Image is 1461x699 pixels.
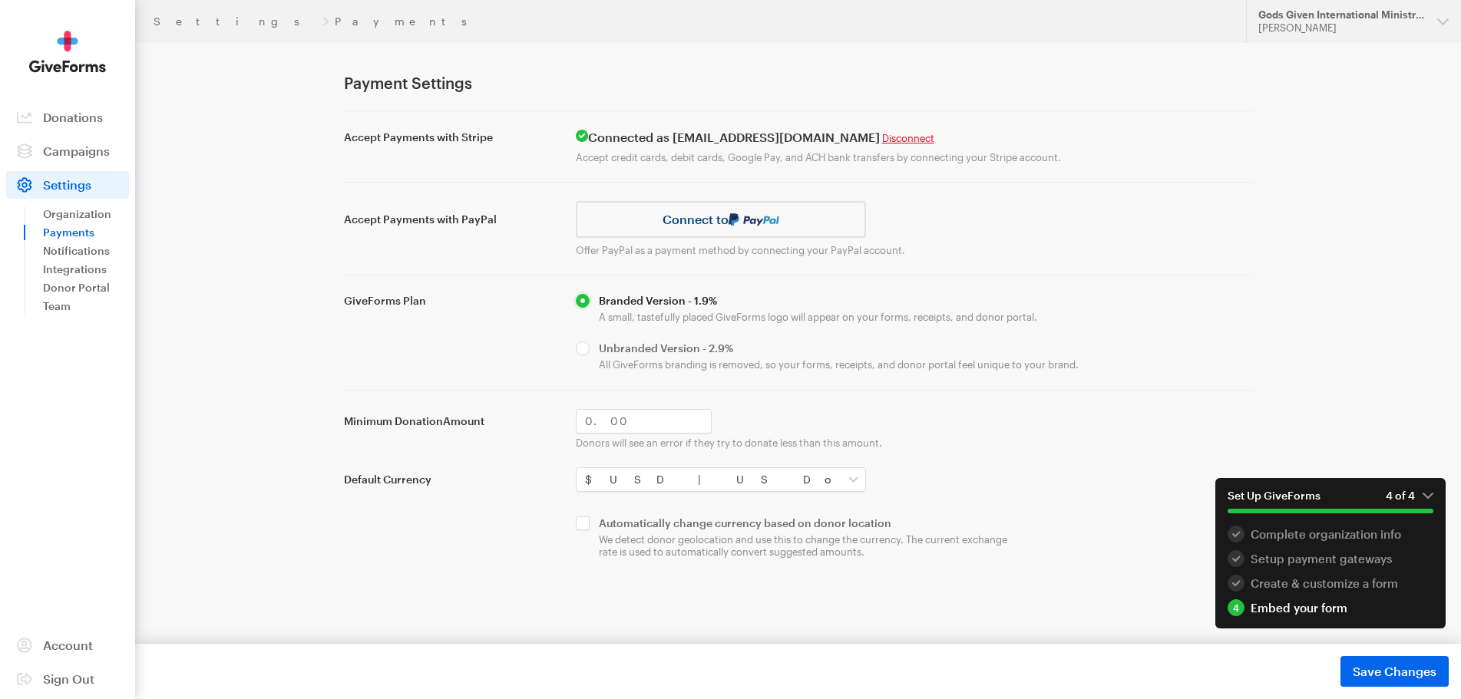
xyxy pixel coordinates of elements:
a: Settings [6,171,129,199]
a: Disconnect [882,132,934,144]
div: 1 [1228,526,1244,542]
button: Set Up GiveForms4 of 4 [1215,478,1446,526]
p: Donors will see an error if they try to donate less than this amount. [576,437,1253,449]
a: Settings [154,15,316,28]
h1: Payment Settings [344,74,1253,92]
a: Campaigns [6,137,129,165]
a: Account [6,631,129,659]
span: Account [43,638,93,652]
a: Organization [43,205,129,223]
div: Create & customize a form [1228,575,1433,592]
div: Complete organization info [1228,526,1433,542]
label: Accept Payments with PayPal [344,213,557,226]
label: Default Currency [344,473,557,486]
a: 3 Create & customize a form [1228,575,1433,592]
div: Embed your form [1228,599,1433,616]
div: 3 [1228,575,1244,592]
a: Sign Out [6,665,129,693]
a: 4 Embed your form [1228,599,1433,616]
a: Connect to [576,201,867,238]
span: Sign Out [43,671,94,686]
div: 2 [1228,550,1244,567]
span: Campaigns [43,143,110,158]
p: Offer PayPal as a payment method by connecting your PayPal account. [576,244,1253,256]
input: 0.00 [576,409,712,434]
span: Save Changes [1353,662,1436,681]
p: Accept credit cards, debit cards, Google Pay, and ACH bank transfers by connecting your Stripe ac... [576,151,1253,163]
label: Accept Payments with Stripe [344,130,557,144]
button: Save Changes [1340,656,1449,687]
img: paypal-036f5ec2d493c1c70c99b98eb3a666241af203a93f3fc3b8b64316794b4dcd3f.svg [729,213,779,226]
a: Donations [6,104,129,131]
a: Integrations [43,260,129,279]
label: Minimum Donation [344,414,557,428]
div: Gods Given International Ministries [1258,8,1425,21]
span: Donations [43,110,103,124]
img: GiveForms [29,31,106,73]
span: Amount [443,414,484,427]
a: Notifications [43,242,129,260]
div: [PERSON_NAME] [1258,21,1425,35]
a: Payments [43,223,129,242]
div: Setup payment gateways [1228,550,1433,567]
em: 4 of 4 [1386,489,1433,503]
h4: Connected as [EMAIL_ADDRESS][DOMAIN_NAME] [576,130,1253,145]
a: Team [43,297,129,315]
a: 1 Complete organization info [1228,526,1433,542]
label: GiveForms Plan [344,294,557,308]
div: 4 [1228,599,1244,616]
a: Donor Portal [43,279,129,297]
a: 2 Setup payment gateways [1228,550,1433,567]
span: Settings [43,177,91,192]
